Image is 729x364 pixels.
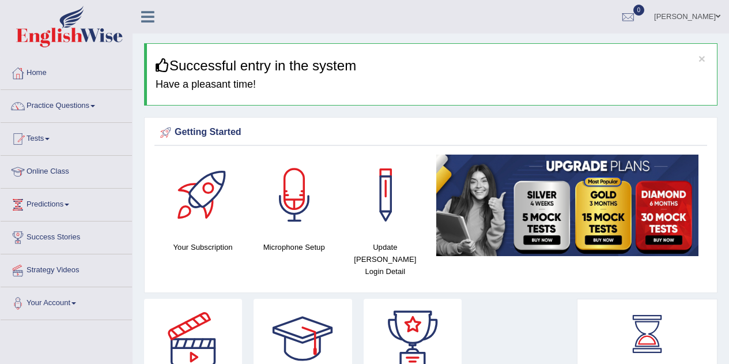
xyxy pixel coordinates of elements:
h4: Have a pleasant time! [156,79,708,91]
h3: Successful entry in the system [156,58,708,73]
a: Online Class [1,156,132,185]
span: 0 [633,5,645,16]
img: small5.jpg [436,155,698,256]
h4: Update [PERSON_NAME] Login Detail [345,241,425,277]
a: Tests [1,123,132,152]
a: Practice Questions [1,90,132,119]
div: Getting Started [157,124,704,141]
a: Home [1,57,132,86]
h4: Your Subscription [163,241,243,253]
button: × [698,52,705,65]
a: Success Stories [1,222,132,250]
a: Your Account [1,287,132,316]
a: Strategy Videos [1,254,132,283]
a: Predictions [1,189,132,217]
h4: Microphone Setup [254,241,334,253]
